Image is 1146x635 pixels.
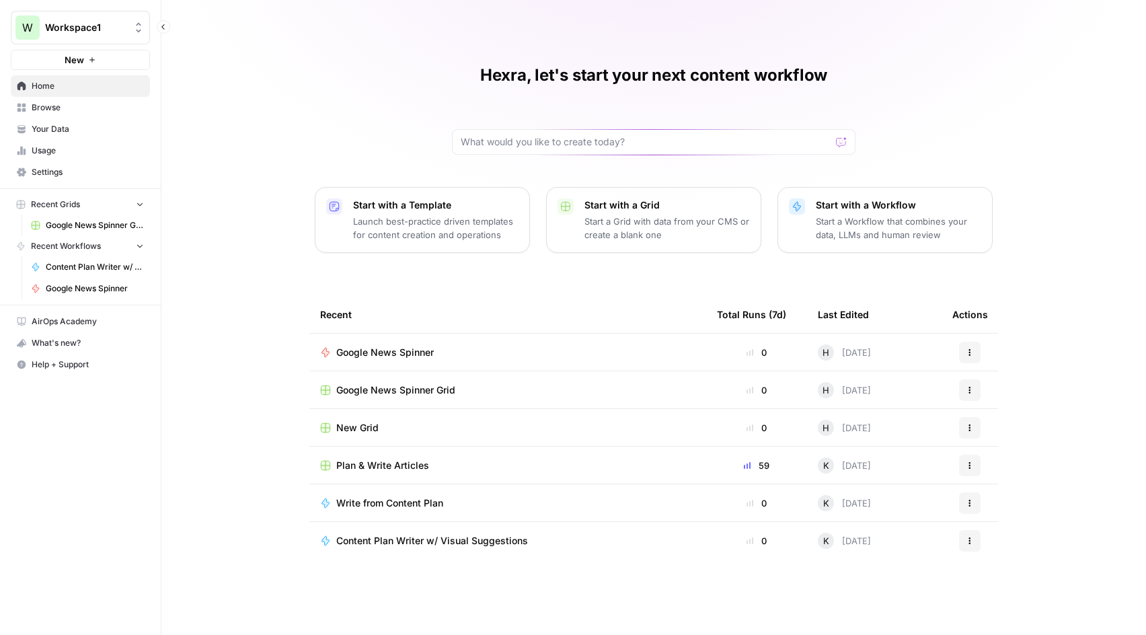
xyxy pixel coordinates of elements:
[11,236,150,256] button: Recent Workflows
[32,80,144,92] span: Home
[25,215,150,236] a: Google News Spinner Grid
[818,533,871,549] div: [DATE]
[336,346,434,359] span: Google News Spinner
[717,346,796,359] div: 0
[11,161,150,183] a: Settings
[823,534,829,548] span: K
[823,496,829,510] span: K
[717,296,786,333] div: Total Runs (7d)
[353,198,519,212] p: Start with a Template
[818,296,869,333] div: Last Edited
[818,344,871,361] div: [DATE]
[717,534,796,548] div: 0
[65,53,84,67] span: New
[816,198,981,212] p: Start with a Workflow
[320,296,695,333] div: Recent
[11,75,150,97] a: Home
[823,421,829,435] span: H
[11,140,150,161] a: Usage
[584,215,750,241] p: Start a Grid with data from your CMS or create a blank one
[320,534,695,548] a: Content Plan Writer w/ Visual Suggestions
[46,283,144,295] span: Google News Spinner
[717,496,796,510] div: 0
[717,421,796,435] div: 0
[320,459,695,472] a: Plan & Write Articles
[823,383,829,397] span: H
[22,20,33,36] span: W
[11,50,150,70] button: New
[31,240,101,252] span: Recent Workflows
[480,65,827,86] h1: Hexra, let's start your next content workflow
[952,296,988,333] div: Actions
[32,359,144,371] span: Help + Support
[823,346,829,359] span: H
[32,102,144,114] span: Browse
[320,496,695,510] a: Write from Content Plan
[777,187,993,253] button: Start with a WorkflowStart a Workflow that combines your data, LLMs and human review
[11,354,150,375] button: Help + Support
[336,459,429,472] span: Plan & Write Articles
[336,383,455,397] span: Google News Spinner Grid
[546,187,761,253] button: Start with a GridStart a Grid with data from your CMS or create a blank one
[46,219,144,231] span: Google News Spinner Grid
[320,383,695,397] a: Google News Spinner Grid
[320,421,695,435] a: New Grid
[45,21,126,34] span: Workspace1
[717,459,796,472] div: 59
[584,198,750,212] p: Start with a Grid
[32,315,144,328] span: AirOps Academy
[11,118,150,140] a: Your Data
[31,198,80,211] span: Recent Grids
[32,145,144,157] span: Usage
[46,261,144,273] span: Content Plan Writer w/ Visual Suggestions
[25,278,150,299] a: Google News Spinner
[816,215,981,241] p: Start a Workflow that combines your data, LLMs and human review
[32,123,144,135] span: Your Data
[336,421,379,435] span: New Grid
[461,135,831,149] input: What would you like to create today?
[818,382,871,398] div: [DATE]
[717,383,796,397] div: 0
[11,11,150,44] button: Workspace: Workspace1
[336,534,528,548] span: Content Plan Writer w/ Visual Suggestions
[25,256,150,278] a: Content Plan Writer w/ Visual Suggestions
[818,495,871,511] div: [DATE]
[315,187,530,253] button: Start with a TemplateLaunch best-practice driven templates for content creation and operations
[353,215,519,241] p: Launch best-practice driven templates for content creation and operations
[11,194,150,215] button: Recent Grids
[11,311,150,332] a: AirOps Academy
[823,459,829,472] span: K
[336,496,443,510] span: Write from Content Plan
[818,457,871,474] div: [DATE]
[11,333,149,353] div: What's new?
[320,346,695,359] a: Google News Spinner
[818,420,871,436] div: [DATE]
[32,166,144,178] span: Settings
[11,97,150,118] a: Browse
[11,332,150,354] button: What's new?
